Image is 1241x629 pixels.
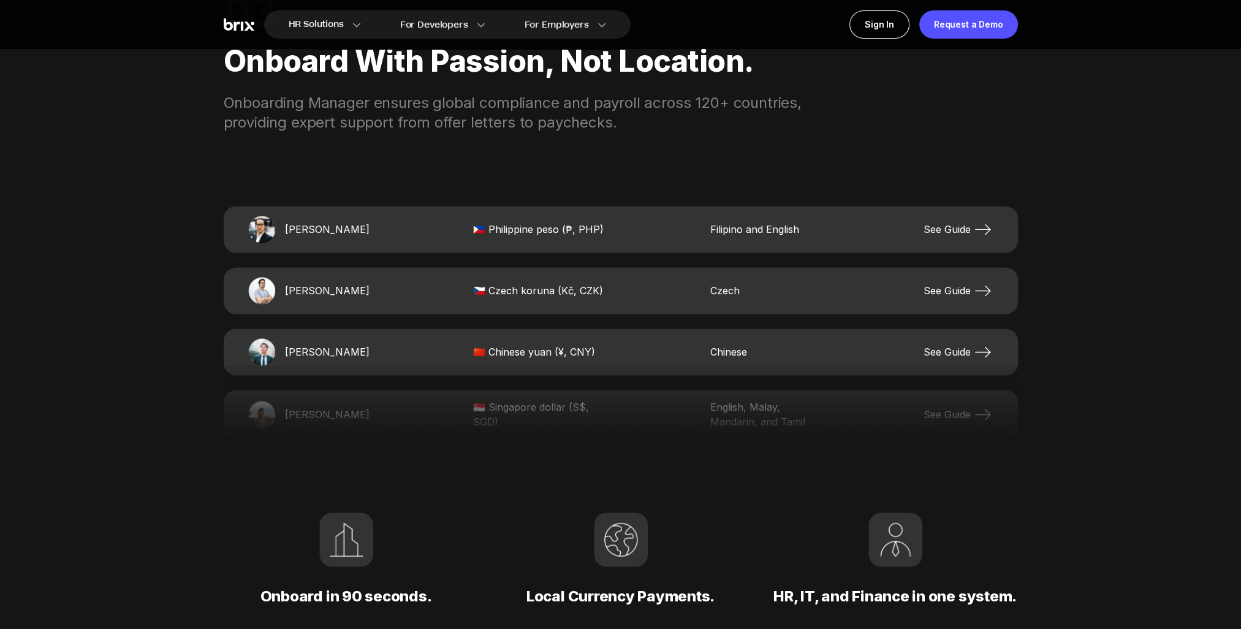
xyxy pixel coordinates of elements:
[923,281,993,300] a: See Guide
[289,15,344,34] span: HR Solutions
[525,18,589,31] span: For Employers
[473,283,608,298] span: 🇨🇿 Czech koruna (Kč, CZK)
[473,222,608,237] span: 🇵🇭 Philippine peso (₱, PHP)
[285,345,371,359] span: [PERSON_NAME]
[224,18,254,31] img: Brix Logo
[498,566,743,625] p: Local Currency Payments.
[224,566,469,625] p: Onboard in 90 seconds.
[224,29,1018,93] div: Onboard with passion, not location.
[923,219,993,239] a: See Guide
[473,345,608,359] span: 🇨🇳 Chinese yuan (¥, CNY)
[923,342,993,362] a: See Guide
[285,222,371,237] span: [PERSON_NAME]
[710,345,821,359] span: Chinese
[224,93,851,132] div: Onboarding Manager ensures global compliance and payroll across 120+ countries, providing expert ...
[849,10,909,39] a: Sign In
[710,283,821,298] span: Czech
[919,10,1018,39] a: Request a Demo
[773,566,1018,625] p: HR, IT, and Finance in one system.
[285,283,371,298] span: [PERSON_NAME]
[710,222,821,237] span: Filipino and English
[400,18,468,31] span: For Developers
